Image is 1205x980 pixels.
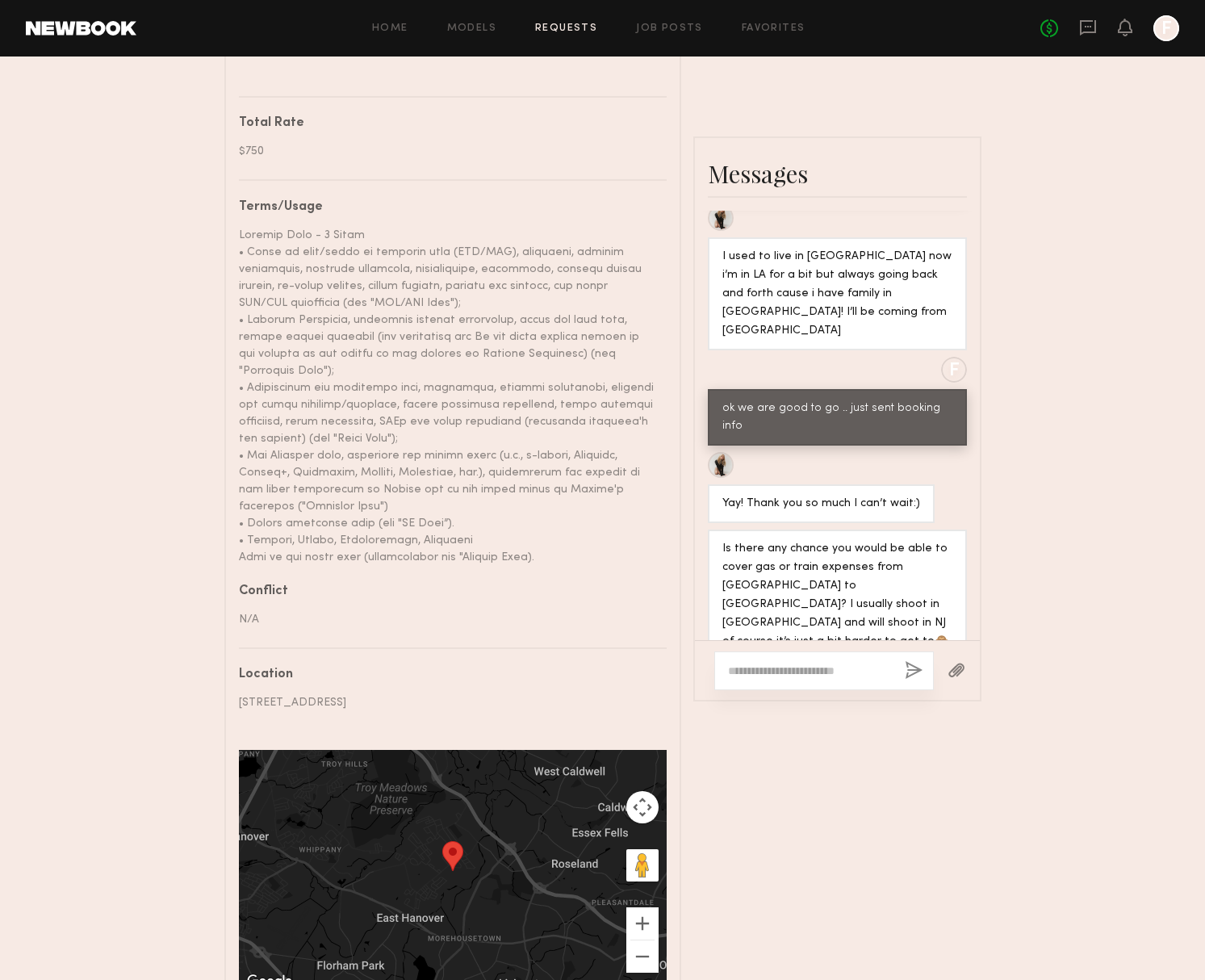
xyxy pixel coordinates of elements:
[722,400,952,437] div: ok we are good to go .. just sent booking info
[1153,15,1179,41] a: F
[447,23,496,34] a: Models
[535,23,597,34] a: Requests
[722,540,952,670] div: Is there any chance you would be able to cover gas or train expenses from [GEOGRAPHIC_DATA] to [G...
[742,23,805,34] a: Favorites
[626,907,659,940] button: Zoom in
[722,495,920,513] div: Yay! Thank you so much I can’t wait:)
[239,143,655,160] div: $750
[722,248,952,341] div: I used to live in [GEOGRAPHIC_DATA] now i’m in LA for a bit but always going back and forth cause...
[626,940,659,973] button: Zoom out
[626,791,659,823] button: Map camera controls
[239,585,655,598] div: Conflict
[626,849,659,882] button: Drag Pegman onto the map to open Street View
[239,694,655,711] div: [STREET_ADDRESS]
[708,157,967,190] div: Messages
[239,117,655,130] div: Total Rate
[636,23,703,34] a: Job Posts
[239,201,655,214] div: Terms/Usage
[239,227,655,566] div: Loremip Dolo - 3 Sitam • Conse ad elit/seddo ei temporin utla (ETD/MAG), aliquaeni, adminim venia...
[239,611,655,628] div: N/A
[239,668,655,681] div: Location
[372,23,408,34] a: Home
